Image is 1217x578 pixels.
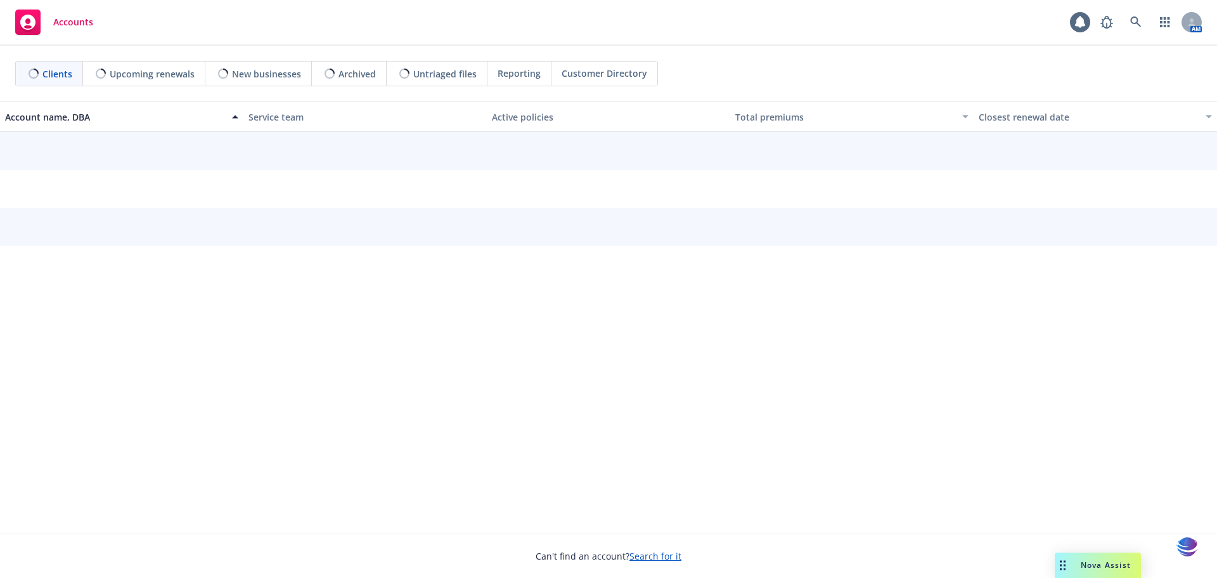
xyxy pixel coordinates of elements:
[110,67,195,81] span: Upcoming renewals
[248,110,482,124] div: Service team
[979,110,1198,124] div: Closest renewal date
[1094,10,1119,35] a: Report a Bug
[536,549,681,563] span: Can't find an account?
[629,550,681,562] a: Search for it
[487,102,730,132] button: Active policies
[1055,553,1071,578] div: Drag to move
[232,67,301,81] span: New businesses
[243,102,487,132] button: Service team
[562,67,647,80] span: Customer Directory
[5,110,224,124] div: Account name, DBA
[492,110,725,124] div: Active policies
[1055,553,1141,578] button: Nova Assist
[735,110,955,124] div: Total premiums
[1081,560,1131,570] span: Nova Assist
[974,102,1217,132] button: Closest renewal date
[1152,10,1178,35] a: Switch app
[10,4,98,40] a: Accounts
[1123,10,1149,35] a: Search
[730,102,974,132] button: Total premiums
[1176,535,1198,559] img: svg+xml;base64,PHN2ZyB3aWR0aD0iMzQiIGhlaWdodD0iMzQiIHZpZXdCb3g9IjAgMCAzNCAzNCIgZmlsbD0ibm9uZSIgeG...
[338,67,376,81] span: Archived
[53,17,93,27] span: Accounts
[498,67,541,80] span: Reporting
[42,67,72,81] span: Clients
[413,67,477,81] span: Untriaged files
